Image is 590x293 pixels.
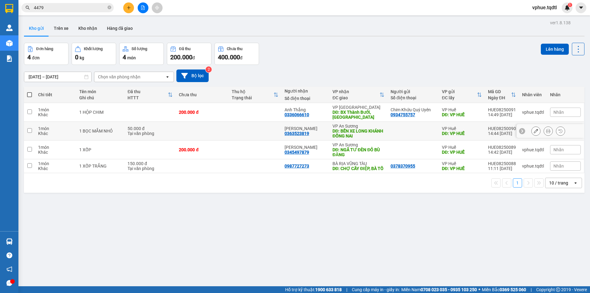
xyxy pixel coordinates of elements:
div: Ghi chú [79,95,122,100]
span: search [26,6,30,10]
span: file-add [141,6,145,10]
div: Khác [38,112,73,117]
div: Đơn hàng [36,47,53,51]
div: Khác [38,166,73,171]
div: Nhân viên [522,92,544,97]
span: 0 [75,53,78,61]
div: 200.000 đ [179,110,226,115]
div: Người gửi [391,89,436,94]
div: DĐ: BX Thành Bưởi, Bảo Lộc [332,110,384,120]
div: BÀ RỊA VŨNG TÀU [332,161,384,166]
span: caret-down [578,5,584,10]
span: món [127,55,136,60]
div: HUE08250091 [488,107,516,112]
span: Miền Nam [401,286,477,293]
span: aim [155,6,159,10]
button: aim [152,2,163,13]
div: Tại văn phòng [128,166,173,171]
div: Trạng thái [232,95,273,100]
div: ĐC lấy [442,95,477,100]
img: icon-new-feature [564,5,570,10]
div: Thu hộ [232,89,273,94]
div: DĐ: BẾN XE LONG KHÁNH ĐỒNG NAI [332,129,384,138]
span: question-circle [6,252,12,258]
div: Chưa thu [227,47,242,51]
div: VP Huế [442,161,482,166]
div: Ngày ĐH [488,95,511,100]
img: warehouse-icon [6,25,13,31]
div: Chim Khứu Quý Uyên [391,107,436,112]
span: đ [192,55,195,60]
span: plus [127,6,131,10]
div: VP [GEOGRAPHIC_DATA] [332,105,384,110]
span: vphue.tqdtl [527,4,562,11]
div: VP Huế [442,107,482,112]
th: Toggle SortBy [485,87,519,103]
div: 11:11 [DATE] [488,166,516,171]
div: Tên món [79,89,122,94]
button: Khối lượng0kg [72,43,116,65]
button: 1 [513,178,522,188]
input: Select a date range. [24,72,91,82]
div: 150.000 đ [128,161,173,166]
span: message [6,280,12,286]
div: 0345497879 [285,150,309,155]
div: VP An Sương [332,142,384,147]
span: Nhãn [553,110,564,115]
button: Chưa thu400.000đ [214,43,259,65]
img: warehouse-icon [6,40,13,46]
span: ⚪️ [478,288,480,291]
div: VP An Sương [332,124,384,129]
span: close-circle [108,5,111,11]
div: Khối lượng [84,47,103,51]
div: Mã GD [488,89,511,94]
div: Chi tiết [38,92,73,97]
div: 0987727273 [285,164,309,168]
div: Sửa đơn hàng [531,126,541,136]
div: VP Huế [442,145,482,150]
button: Đã thu200.000đ [167,43,211,65]
div: 50.000 đ [128,126,173,131]
div: 1 BỌC MẮM NHỎ [79,129,122,133]
span: Cung cấp máy in - giấy in: [352,286,400,293]
button: Trên xe [49,21,73,36]
div: HUE08250089 [488,145,516,150]
div: 10 / trang [549,180,568,186]
div: Số lượng [132,47,147,51]
span: 200.000 [170,53,192,61]
th: Toggle SortBy [329,87,387,103]
input: Tìm tên, số ĐT hoặc mã đơn [34,4,106,11]
span: kg [80,55,84,60]
button: caret-down [576,2,586,13]
span: đơn [32,55,40,60]
div: DĐ: VP HUẾ [442,150,482,155]
div: 0934755757 [391,112,415,117]
div: Đã thu [179,47,191,51]
div: VP nhận [332,89,380,94]
div: Nguyễn Thị Tuyền [285,145,326,150]
span: 4 [27,53,31,61]
div: 1 XỐP TRẮNG [79,164,122,168]
div: 200.000 đ [179,147,226,152]
div: Chọn văn phòng nhận [98,74,140,80]
div: 14:49 [DATE] [488,112,516,117]
div: DĐ: CHỢ CÂY ĐIỆP, BÀ TÔ [332,166,384,171]
strong: 1900 633 818 [315,287,342,292]
button: Kho nhận [73,21,102,36]
sup: 2 [206,66,212,73]
div: DĐ: VP HUẾ [442,112,482,117]
div: 1 món [38,145,73,150]
div: Anh Thắng [285,107,326,112]
div: Người nhận [285,89,326,93]
span: close-circle [108,6,111,9]
button: file-add [138,2,148,13]
div: HUE08250090 [488,126,516,131]
div: DĐ: VP HUẾ [442,166,482,171]
div: Nhãn [550,92,581,97]
span: 400.000 [218,53,240,61]
div: vphue.tqdtl [522,147,544,152]
span: Nhãn [553,147,564,152]
strong: 0708 023 035 - 0935 103 250 [421,287,477,292]
div: 0378370955 [391,164,415,168]
div: Đã thu [128,89,168,94]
